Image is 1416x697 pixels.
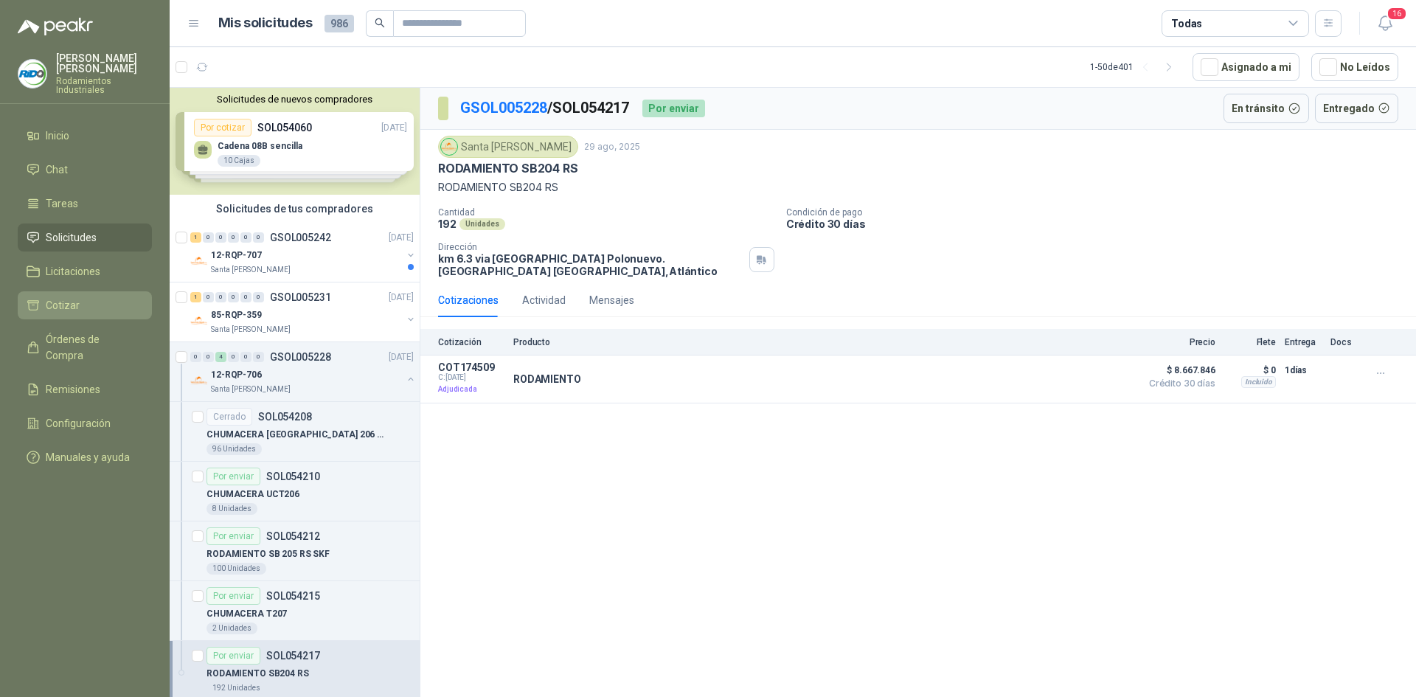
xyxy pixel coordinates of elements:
div: 0 [215,232,226,243]
p: CHUMACERA T207 [206,607,287,621]
div: Incluido [1241,376,1276,388]
span: Chat [46,162,68,178]
div: 0 [240,292,251,302]
a: Chat [18,156,152,184]
p: RODAMIENTO [513,373,581,385]
button: En tránsito [1224,94,1309,123]
p: 29 ago, 2025 [584,140,640,154]
div: Por enviar [206,468,260,485]
p: Cantidad [438,207,774,218]
div: 0 [240,232,251,243]
button: No Leídos [1311,53,1398,81]
a: Por enviarSOL054212RODAMIENTO SB 205 RS SKF100 Unidades [170,521,420,581]
p: Dirección [438,242,743,252]
span: 16 [1386,7,1407,21]
p: Santa [PERSON_NAME] [211,324,291,336]
div: Mensajes [589,292,634,308]
a: Configuración [18,409,152,437]
span: Licitaciones [46,263,100,280]
p: 1 días [1285,361,1322,379]
div: 0 [203,232,214,243]
button: Solicitudes de nuevos compradores [176,94,414,105]
div: 0 [240,352,251,362]
p: Flete [1224,337,1276,347]
span: Crédito 30 días [1142,379,1215,388]
a: Inicio [18,122,152,150]
span: Inicio [46,128,69,144]
img: Company Logo [190,252,208,270]
a: Cotizar [18,291,152,319]
p: Condición de pago [786,207,1410,218]
span: search [375,18,385,28]
div: Por enviar [206,587,260,605]
a: Por enviarSOL054210CHUMACERA UCT2068 Unidades [170,462,420,521]
p: km 6.3 via [GEOGRAPHIC_DATA] Polonuevo. [GEOGRAPHIC_DATA] [GEOGRAPHIC_DATA] , Atlántico [438,252,743,277]
img: Logo peakr [18,18,93,35]
p: Precio [1142,337,1215,347]
p: RODAMIENTO SB204 RS [438,161,578,176]
p: 192 [438,218,457,230]
p: SOL054215 [266,591,320,601]
p: [DATE] [389,350,414,364]
div: 1 [190,292,201,302]
div: Por enviar [206,527,260,545]
p: RODAMIENTO SB204 RS [206,667,309,681]
p: CHUMACERA UCT206 [206,488,299,502]
div: 0 [253,352,264,362]
span: Configuración [46,415,111,431]
div: 1 - 50 de 401 [1090,55,1181,79]
div: 0 [215,292,226,302]
a: 0 0 4 0 0 0 GSOL005228[DATE] Company Logo12-RQP-706Santa [PERSON_NAME] [190,348,417,395]
div: Cerrado [206,408,252,426]
a: Licitaciones [18,257,152,285]
div: Solicitudes de nuevos compradoresPor cotizarSOL054060[DATE] Cadena 08B sencilla10 CajasPor cotiza... [170,88,420,195]
span: $ 8.667.846 [1142,361,1215,379]
p: SOL054208 [258,412,312,422]
p: GSOL005228 [270,352,331,362]
a: GSOL005228 [460,99,547,117]
p: GSOL005242 [270,232,331,243]
div: Unidades [459,218,505,230]
div: 192 Unidades [206,682,266,694]
div: Todas [1171,15,1202,32]
a: Remisiones [18,375,152,403]
p: [DATE] [389,231,414,245]
p: RODAMIENTO SB 205 RS SKF [206,547,330,561]
div: 0 [190,352,201,362]
p: SOL054212 [266,531,320,541]
p: Santa [PERSON_NAME] [211,264,291,276]
span: Tareas [46,195,78,212]
img: Company Logo [190,312,208,330]
img: Company Logo [441,139,457,155]
p: Cotización [438,337,504,347]
div: 96 Unidades [206,443,262,455]
a: 1 0 0 0 0 0 GSOL005231[DATE] Company Logo85-RQP-359Santa [PERSON_NAME] [190,288,417,336]
p: Santa [PERSON_NAME] [211,384,291,395]
p: Entrega [1285,337,1322,347]
div: 100 Unidades [206,563,266,575]
span: C: [DATE] [438,373,504,382]
a: CerradoSOL054208CHUMACERA [GEOGRAPHIC_DATA] 206 NTN96 Unidades [170,402,420,462]
button: Entregado [1315,94,1399,123]
p: Rodamientos Industriales [56,77,152,94]
p: 12-RQP-707 [211,249,262,263]
div: 0 [203,292,214,302]
div: Actividad [522,292,566,308]
p: [PERSON_NAME] [PERSON_NAME] [56,53,152,74]
div: 0 [253,292,264,302]
p: Producto [513,337,1133,347]
span: 986 [324,15,354,32]
p: GSOL005231 [270,292,331,302]
a: Por enviarSOL054215CHUMACERA T2072 Unidades [170,581,420,641]
p: Docs [1330,337,1360,347]
button: Asignado a mi [1193,53,1299,81]
div: Por enviar [206,647,260,665]
div: 2 Unidades [206,623,257,634]
p: RODAMIENTO SB204 RS [438,179,1398,195]
div: Santa [PERSON_NAME] [438,136,578,158]
p: SOL054210 [266,471,320,482]
p: Crédito 30 días [786,218,1410,230]
p: [DATE] [389,291,414,305]
div: Solicitudes de tus compradores [170,195,420,223]
p: 12-RQP-706 [211,368,262,382]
